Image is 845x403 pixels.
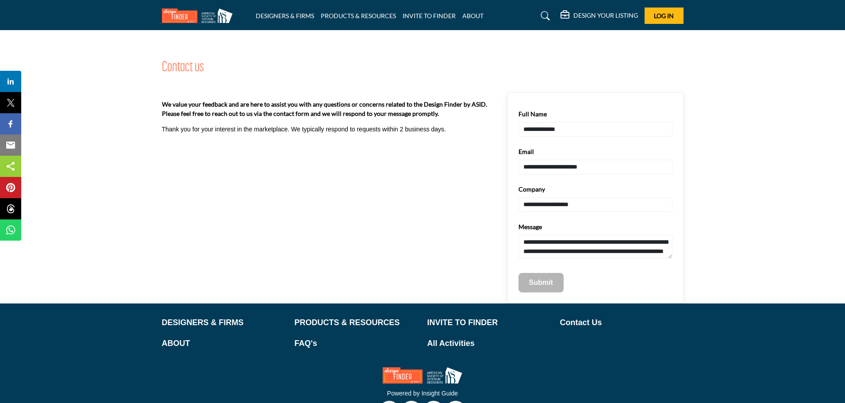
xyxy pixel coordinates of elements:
a: FAQ's [295,338,418,349]
img: Site Logo [162,8,237,23]
a: DESIGNERS & FIRMS [256,12,314,19]
button: Submit [519,273,564,292]
span: Log In [654,12,674,19]
a: INVITE TO FINDER [403,12,456,19]
a: PRODUCTS & RESOURCES [295,317,418,329]
a: Powered by Insight Guide [387,390,458,397]
label: Email [519,147,534,156]
p: Thank you for your interest in the marketplace. We typically respond to requests within 2 busines... [162,125,446,134]
a: Contact Us [560,317,684,329]
b: We value your feedback and are here to assist you with any questions or concerns related to the D... [162,100,490,118]
a: ABOUT [162,338,285,349]
a: All Activities [427,338,551,349]
label: Company [519,185,545,194]
a: PRODUCTS & RESOURCES [321,12,396,19]
p: Submit [529,277,553,288]
a: DESIGNERS & FIRMS [162,317,285,329]
div: DESIGN YOUR LISTING [561,11,638,21]
h2: Contact us [162,57,204,78]
img: No Site Logo [383,367,462,384]
label: Message [519,223,542,231]
label: Full Name [519,110,547,119]
a: ABOUT [462,12,484,19]
button: Log In [645,8,684,24]
a: INVITE TO FINDER [427,317,551,329]
h5: DESIGN YOUR LISTING [573,12,638,19]
a: Search [532,9,556,23]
